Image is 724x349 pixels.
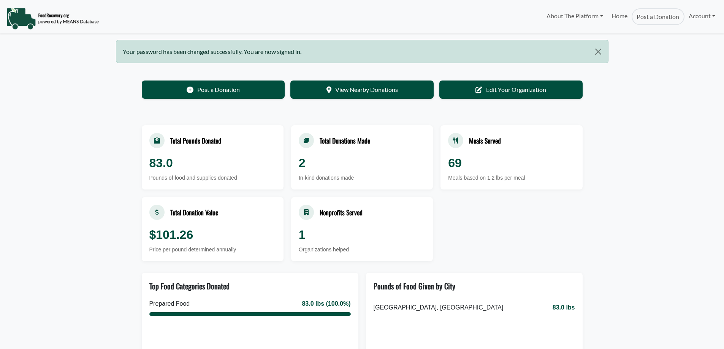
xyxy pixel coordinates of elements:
div: 1 [299,226,425,244]
div: 83.0 lbs (100.0%) [302,299,350,308]
div: Total Donations Made [320,136,370,145]
a: About The Platform [542,8,607,24]
div: Top Food Categories Donated [149,280,230,292]
button: Close [588,40,608,63]
div: Meals Served [469,136,501,145]
a: Home [607,8,632,25]
div: Prepared Food [149,299,190,308]
div: Price per pound determined annually [149,246,276,254]
div: 69 [448,154,575,172]
img: NavigationLogo_FoodRecovery-91c16205cd0af1ed486a0f1a7774a6544ea792ac00100771e7dd3ec7c0e58e41.png [6,7,99,30]
div: 83.0 [149,154,276,172]
a: Account [684,8,719,24]
div: $101.26 [149,226,276,244]
div: Your password has been changed successfully. You are now signed in. [116,40,608,63]
div: 2 [299,154,425,172]
div: Meals based on 1.2 lbs per meal [448,174,575,182]
div: Pounds of Food Given by City [374,280,455,292]
div: Nonprofits Served [320,207,363,217]
div: Pounds of food and supplies donated [149,174,276,182]
a: Edit Your Organization [439,81,583,99]
a: Post a Donation [632,8,684,25]
div: Total Pounds Donated [170,136,221,145]
div: Total Donation Value [170,207,218,217]
a: Post a Donation [142,81,285,99]
div: In-kind donations made [299,174,425,182]
span: [GEOGRAPHIC_DATA], [GEOGRAPHIC_DATA] [374,303,504,312]
div: Organizations helped [299,246,425,254]
a: View Nearby Donations [290,81,434,99]
span: 83.0 lbs [553,303,575,312]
